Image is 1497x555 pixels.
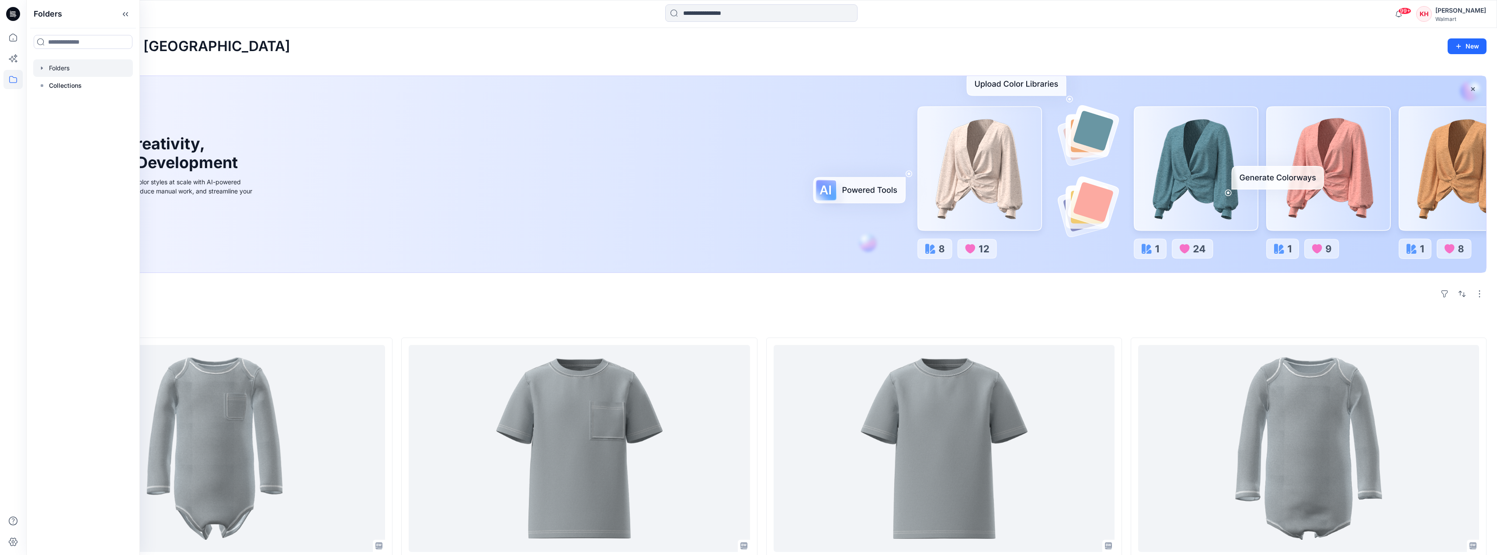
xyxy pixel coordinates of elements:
a: HQ TBD TB SS TEE TB1059 [774,345,1115,552]
div: Walmart [1435,16,1486,22]
div: KH [1416,6,1432,22]
button: New [1448,38,1487,54]
div: [PERSON_NAME] [1435,5,1486,16]
a: HQ TBD BB LS POCKET BODYSUIT IB5059 [44,345,385,552]
a: Discover more [58,215,255,233]
a: HQ TBD TB SS PKT TEE TB1060 [409,345,750,552]
a: HQ TBD BB LS BODYSUIT IB5055 [1138,345,1479,552]
h2: Welcome back, [GEOGRAPHIC_DATA] [37,38,290,55]
p: Collections [49,80,82,91]
div: Explore ideas faster and recolor styles at scale with AI-powered tools that boost creativity, red... [58,177,255,205]
h4: Styles [37,318,1487,329]
span: 99+ [1398,7,1411,14]
h1: Unleash Creativity, Speed Up Development [58,134,242,172]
